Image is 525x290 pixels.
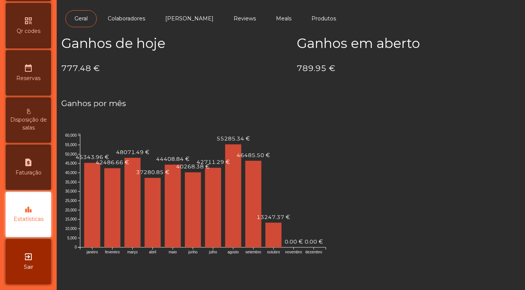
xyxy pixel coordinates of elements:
text: 42711.29 € [197,159,230,165]
text: 45,000 [65,161,77,165]
text: janeiro [86,250,98,254]
text: 40268.38 € [176,163,209,170]
i: leaderboard [25,206,32,213]
text: julho [209,250,217,254]
text: março [127,250,138,254]
span: Disposição de salas [8,116,49,132]
h4: 777.48 € [61,63,285,74]
text: 20,000 [65,208,77,212]
span: Estatísticas [14,215,43,223]
text: 0.00 € [305,238,323,245]
text: 42486.66 € [96,159,129,166]
a: Colaboradores [99,10,154,27]
text: 10,000 [65,227,77,231]
text: novembro [285,250,302,254]
text: 55,000 [65,143,77,147]
i: qr_code [24,16,33,25]
text: maio [169,250,177,254]
text: 46485.50 € [237,152,270,159]
span: Qr codes [17,27,40,35]
text: 60,000 [65,133,77,137]
text: junho [188,250,198,254]
a: Reviews [225,10,265,27]
a: Geral [65,10,97,27]
text: agosto [228,250,239,254]
text: outubro [267,250,280,254]
h4: Ganhos por mês [61,98,520,109]
span: Reservas [16,74,40,82]
text: 25,000 [65,199,77,203]
i: exit_to_app [24,252,33,261]
text: 50,000 [65,152,77,156]
a: [PERSON_NAME] [156,10,223,27]
a: Produtos [302,10,345,27]
text: 44408.84 € [156,156,189,162]
h2: Ganhos em aberto [297,35,521,51]
text: 37280.85 € [136,169,169,176]
text: 0 [74,245,77,249]
text: 30,000 [65,189,77,193]
text: 13247.37 € [257,214,290,221]
h4: 789.95 € [297,63,521,74]
a: Meals [267,10,300,27]
text: 48071.49 € [116,149,149,156]
i: request_page [24,158,33,167]
text: setembro [245,250,261,254]
text: 55285.34 € [217,135,250,142]
i: date_range [24,63,33,72]
h2: Ganhos de hoje [61,35,285,51]
text: 5,000 [67,236,77,240]
span: Sair [24,263,33,271]
text: 0.00 € [285,238,303,245]
text: 15,000 [65,217,77,221]
text: 45343.96 € [76,154,109,160]
text: abril [149,250,156,254]
text: 35,000 [65,180,77,184]
text: 40,000 [65,171,77,175]
text: fevereiro [105,250,120,254]
text: dezembro [305,250,322,254]
span: Faturação [15,169,42,177]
